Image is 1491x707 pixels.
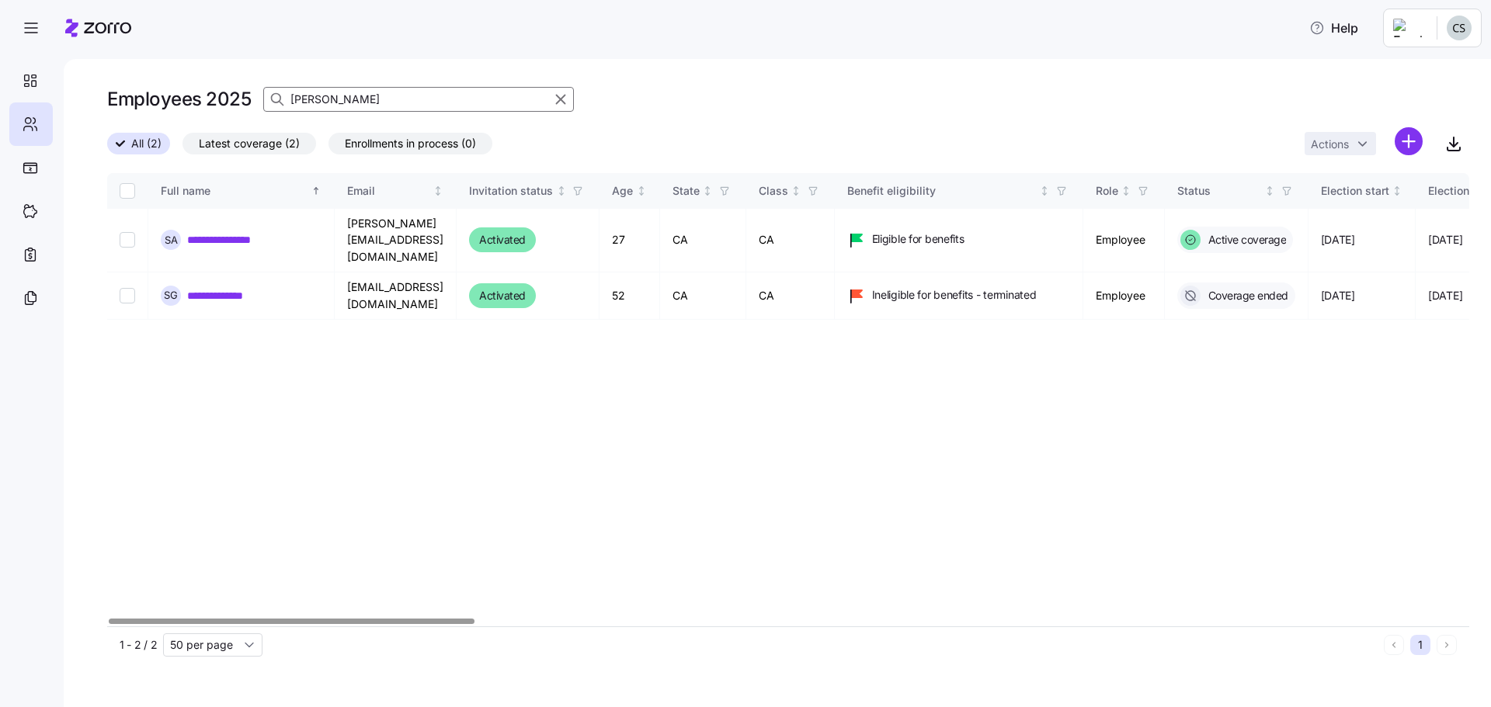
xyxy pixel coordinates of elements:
[847,182,1037,199] div: Benefit eligibility
[335,272,457,320] td: [EMAIL_ADDRESS][DOMAIN_NAME]
[600,272,660,320] td: 52
[1321,182,1389,199] div: Election start
[1395,127,1423,155] svg: add icon
[1321,288,1355,303] span: [DATE]
[1204,288,1288,303] span: Coverage ended
[161,182,308,199] div: Full name
[600,209,660,272] td: 27
[1309,173,1416,209] th: Election startNot sorted
[1096,182,1118,199] div: Role
[791,185,801,196] div: Not sorted
[835,173,1083,209] th: Benefit eligibilityNot sorted
[660,173,746,209] th: StateNot sorted
[746,209,835,272] td: CA
[872,287,1037,303] span: Ineligible for benefits - terminated
[1447,16,1472,40] img: 2df6d97b4bcaa7f1b4a2ee07b0c0b24b
[1305,132,1376,155] button: Actions
[433,185,443,196] div: Not sorted
[1177,182,1262,199] div: Status
[1039,185,1050,196] div: Not sorted
[345,133,476,154] span: Enrollments in process (0)
[660,209,746,272] td: CA
[1165,173,1309,209] th: StatusNot sorted
[347,182,430,199] div: Email
[702,185,713,196] div: Not sorted
[1321,232,1355,248] span: [DATE]
[479,230,526,249] span: Activated
[120,637,157,653] span: 1 - 2 / 2
[1410,635,1430,655] button: 1
[1428,288,1462,303] span: [DATE]
[1437,635,1457,655] button: Next page
[1121,185,1131,196] div: Not sorted
[148,173,335,209] th: Full nameSorted ascending
[1083,272,1165,320] td: Employee
[1309,19,1358,37] span: Help
[600,173,660,209] th: AgeNot sorted
[1311,139,1349,150] span: Actions
[479,286,526,305] span: Activated
[1204,232,1287,248] span: Active coverage
[164,290,178,300] span: S G
[165,235,178,245] span: S A
[1264,185,1275,196] div: Not sorted
[746,272,835,320] td: CA
[612,182,633,199] div: Age
[199,133,300,154] span: Latest coverage (2)
[335,209,457,272] td: [PERSON_NAME][EMAIL_ADDRESS][DOMAIN_NAME]
[636,185,647,196] div: Not sorted
[120,232,135,248] input: Select record 1
[457,173,600,209] th: Invitation statusNot sorted
[660,272,746,320] td: CA
[1393,19,1424,37] img: Employer logo
[1083,209,1165,272] td: Employee
[746,173,835,209] th: ClassNot sorted
[131,133,162,154] span: All (2)
[120,183,135,199] input: Select all records
[263,87,574,112] input: Search Employees
[469,182,553,199] div: Invitation status
[335,173,457,209] th: EmailNot sorted
[872,231,964,247] span: Eligible for benefits
[759,182,788,199] div: Class
[311,185,321,196] div: Sorted ascending
[1384,635,1404,655] button: Previous page
[107,87,251,111] h1: Employees 2025
[673,182,700,199] div: State
[1083,173,1165,209] th: RoleNot sorted
[1428,232,1462,248] span: [DATE]
[556,185,567,196] div: Not sorted
[1297,12,1371,43] button: Help
[120,288,135,303] input: Select record 2
[1392,185,1402,196] div: Not sorted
